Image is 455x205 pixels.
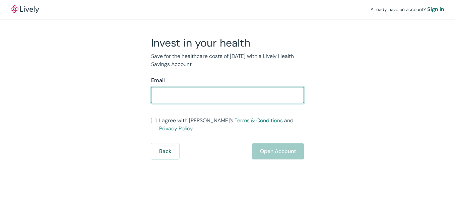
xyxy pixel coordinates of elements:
button: Back [151,143,179,159]
p: Save for the healthcare costs of [DATE] with a Lively Health Savings Account [151,52,304,68]
a: Terms & Conditions [235,117,283,124]
label: Email [151,76,165,84]
img: Lively [11,5,39,13]
span: I agree with [PERSON_NAME]’s and [159,117,304,133]
a: Privacy Policy [159,125,193,132]
div: Already have an account? [371,5,444,13]
a: LivelyLively [11,5,39,13]
h2: Invest in your health [151,36,304,50]
a: Sign in [427,5,444,13]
